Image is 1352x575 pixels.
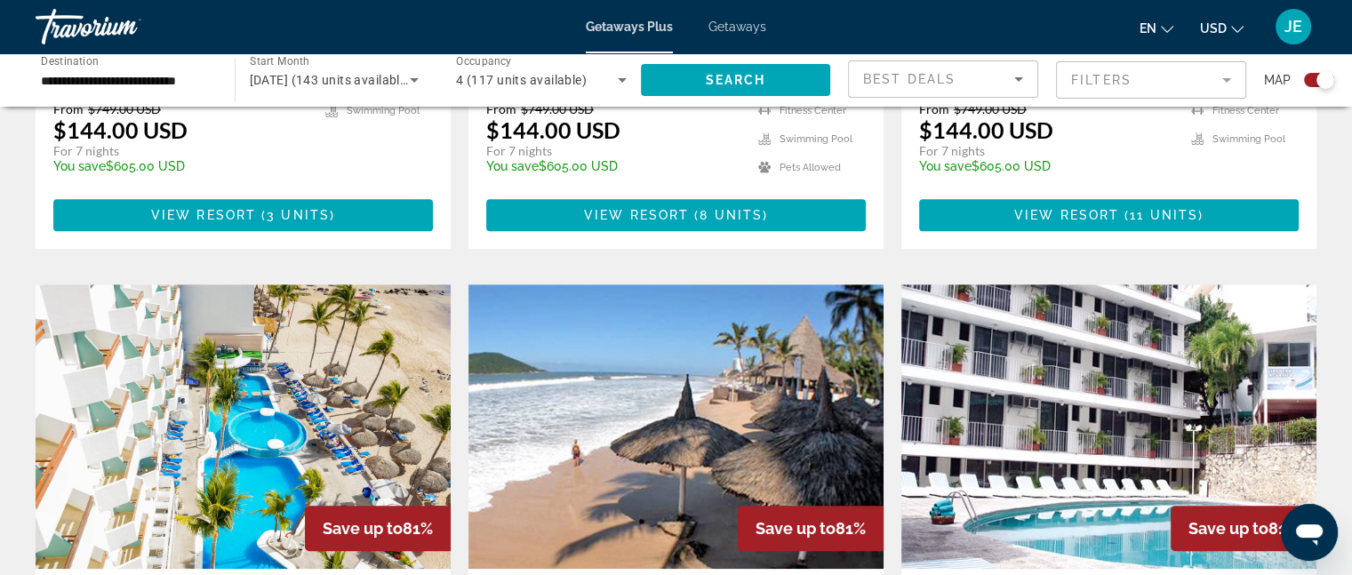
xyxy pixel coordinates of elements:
p: $144.00 USD [486,116,620,143]
span: Destination [41,54,99,67]
img: 1841O01X.jpg [468,284,884,569]
a: Getaways [708,20,766,34]
span: [DATE] (143 units available) [250,73,412,87]
span: Start Month [250,55,309,68]
span: View Resort [584,208,689,222]
mat-select: Sort by [863,68,1023,90]
span: Search [705,73,765,87]
span: Save up to [1188,519,1268,538]
span: 11 units [1130,208,1198,222]
p: $144.00 USD [919,116,1053,143]
span: Fitness Center [780,105,846,116]
div: 81% [305,506,451,551]
span: From [919,101,949,116]
img: 6972E01L.jpg [901,284,1316,569]
button: View Resort(8 units) [486,199,866,231]
a: Getaways Plus [586,20,673,34]
span: $749.00 USD [521,101,594,116]
span: Swimming Pool [1212,133,1285,145]
p: $144.00 USD [53,116,188,143]
span: Map [1264,68,1291,92]
button: View Resort(3 units) [53,199,433,231]
span: Pets Allowed [780,162,841,173]
span: You save [486,159,539,173]
span: Swimming Pool [347,105,420,116]
span: Occupancy [456,55,512,68]
span: You save [919,159,972,173]
span: Best Deals [863,72,956,86]
span: en [1140,21,1156,36]
span: JE [1284,18,1302,36]
span: ( ) [689,208,768,222]
p: $605.00 USD [919,159,1173,173]
img: 1446E01X.jpg [36,284,451,569]
span: $749.00 USD [954,101,1027,116]
span: Swimming Pool [780,133,852,145]
button: Search [641,64,831,96]
span: From [486,101,516,116]
div: 81% [1171,506,1316,551]
button: User Menu [1270,8,1316,45]
span: 8 units [700,208,763,222]
span: View Resort [151,208,256,222]
iframe: Button to launch messaging window [1281,504,1338,561]
button: View Resort(11 units) [919,199,1299,231]
p: For 7 nights [53,143,308,159]
span: ( ) [1119,208,1204,222]
p: For 7 nights [919,143,1173,159]
span: Fitness Center [1212,105,1279,116]
div: 81% [738,506,884,551]
span: 4 (117 units available) [456,73,587,87]
button: Filter [1056,60,1246,100]
span: $749.00 USD [88,101,161,116]
span: Save up to [323,519,403,538]
span: From [53,101,84,116]
a: Travorium [36,4,213,50]
p: $605.00 USD [486,159,740,173]
span: You save [53,159,106,173]
button: Change currency [1200,15,1244,41]
span: Save up to [756,519,836,538]
span: View Resort [1014,208,1119,222]
span: USD [1200,21,1227,36]
button: Change language [1140,15,1173,41]
span: 3 units [267,208,330,222]
p: For 7 nights [486,143,740,159]
p: $605.00 USD [53,159,308,173]
span: ( ) [256,208,335,222]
